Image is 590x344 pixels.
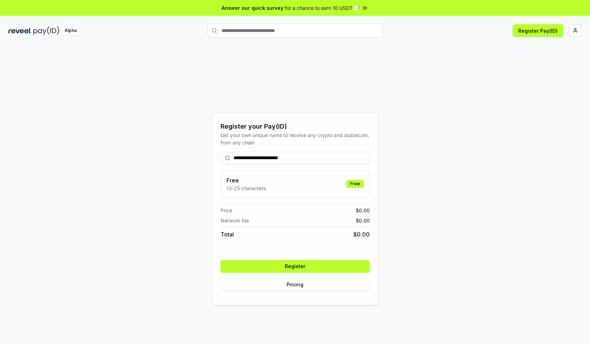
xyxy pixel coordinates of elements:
button: Register [221,260,370,273]
span: Answer our quick survey [222,4,283,12]
p: 13-25 characters [227,184,266,192]
span: for a chance to earn 10 USDT 📝 [285,4,360,12]
span: Network fee [221,217,249,224]
div: Get your own unique name to receive any crypto and stablecoin, from any chain [221,131,370,146]
div: Free [346,180,364,188]
span: Total [221,230,234,239]
div: Alpha [61,26,80,35]
img: reveel_dark [8,26,32,35]
button: Register Pay(ID) [513,24,563,37]
span: $ 0.00 [356,207,370,214]
button: Pricing [221,278,370,291]
div: Register your Pay(ID) [221,122,370,131]
span: $ 0.00 [353,230,370,239]
img: pay_id [33,26,59,35]
h3: Free [227,176,266,184]
span: Price [221,207,232,214]
span: $ 0.00 [356,217,370,224]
